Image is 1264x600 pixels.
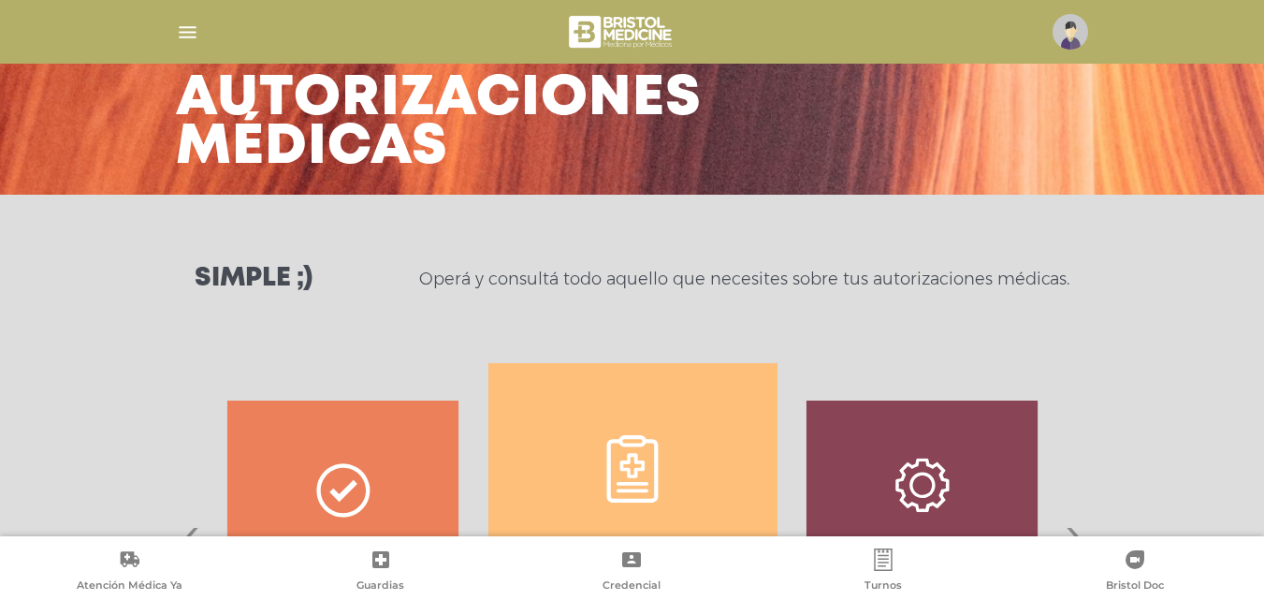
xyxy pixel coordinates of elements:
span: Credencial [603,578,661,595]
img: profile-placeholder.svg [1053,14,1088,50]
span: Turnos [864,578,902,595]
img: bristol-medicine-blanco.png [566,9,677,54]
a: Credencial [506,549,758,596]
a: Guardias [255,549,507,596]
h3: Autorizaciones médicas [176,75,702,172]
a: Bristol Doc [1009,549,1260,596]
p: Operá y consultá todo aquello que necesites sobre tus autorizaciones médicas. [419,268,1069,290]
span: Guardias [356,578,404,595]
h3: Simple ;) [195,266,312,292]
img: Cober_menu-lines-white.svg [176,21,199,44]
a: Atención Médica Ya [4,549,255,596]
span: Atención Médica Ya [77,578,182,595]
span: Bristol Doc [1106,578,1164,595]
a: Turnos [758,549,1010,596]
